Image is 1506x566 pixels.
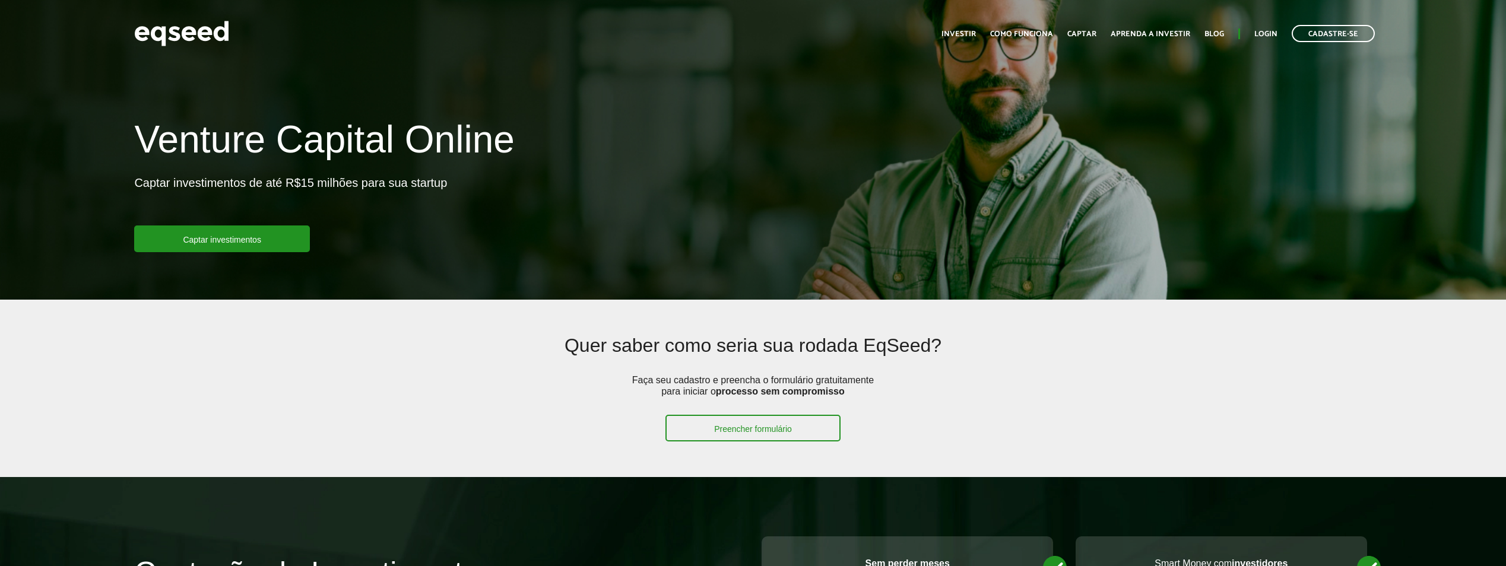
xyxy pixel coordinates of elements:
p: Captar investimentos de até R$15 milhões para sua startup [134,176,447,225]
strong: processo sem compromisso [716,386,845,396]
a: Captar [1067,30,1096,38]
a: Investir [941,30,976,38]
a: Captar investimentos [134,225,310,252]
h1: Venture Capital Online [134,119,514,166]
a: Cadastre-se [1292,25,1375,42]
a: Blog [1204,30,1224,38]
h2: Quer saber como seria sua rodada EqSeed? [260,335,1246,374]
img: EqSeed [134,18,229,49]
p: Faça seu cadastro e preencha o formulário gratuitamente para iniciar o [628,374,877,415]
a: Preencher formulário [665,415,841,441]
a: Aprenda a investir [1111,30,1190,38]
a: Como funciona [990,30,1053,38]
a: Login [1254,30,1277,38]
